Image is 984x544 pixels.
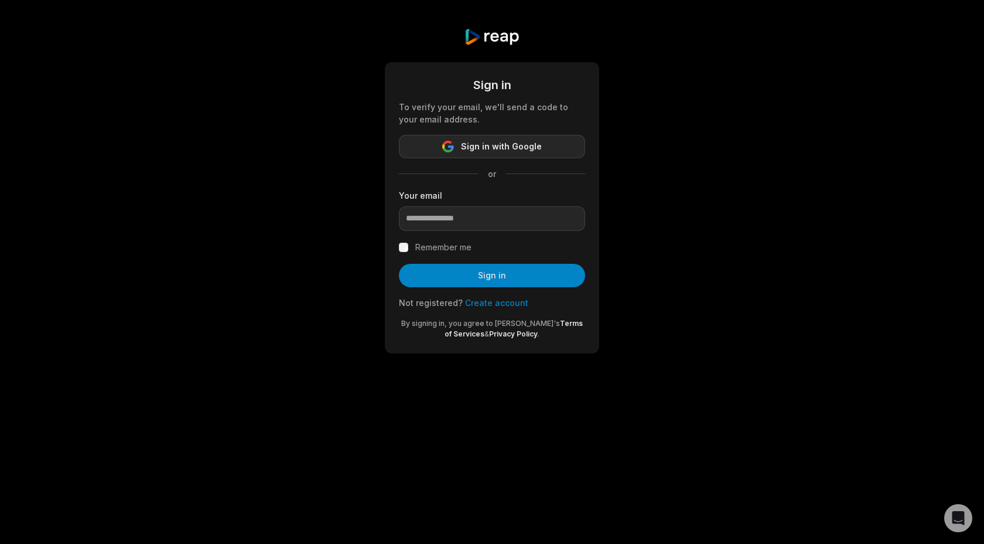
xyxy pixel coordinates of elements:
a: Create account [465,298,528,308]
span: or [479,168,505,180]
a: Terms of Services [445,319,583,338]
button: Sign in [399,264,585,287]
a: Privacy Policy [489,329,538,338]
div: To verify your email, we'll send a code to your email address. [399,101,585,125]
span: Not registered? [399,298,463,308]
span: By signing in, you agree to [PERSON_NAME]'s [401,319,560,328]
span: & [484,329,489,338]
label: Remember me [415,240,471,254]
label: Your email [399,189,585,202]
span: Sign in with Google [461,140,542,154]
div: Sign in [399,76,585,94]
div: Open Intercom Messenger [944,504,972,532]
button: Sign in with Google [399,135,585,158]
img: reap [464,28,520,46]
span: . [538,329,539,338]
